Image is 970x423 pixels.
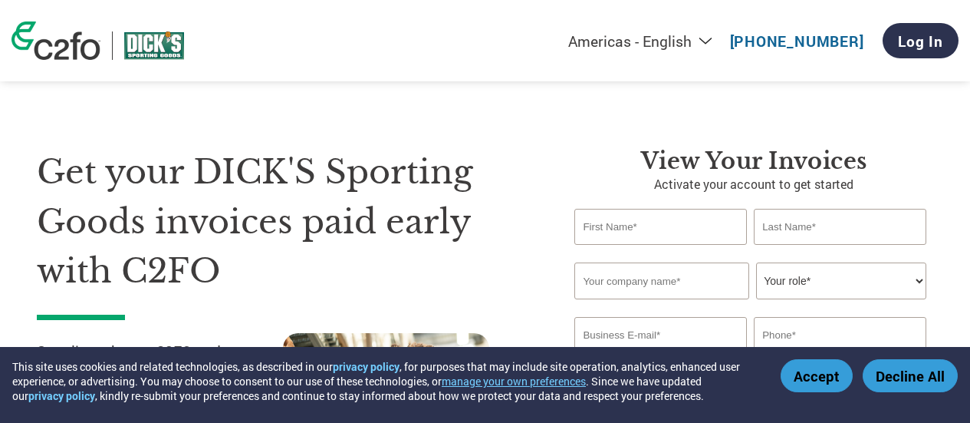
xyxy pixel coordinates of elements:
[863,359,958,392] button: Decline All
[124,31,184,60] img: DICK'S Sporting Goods
[574,147,933,175] h3: View Your Invoices
[333,359,400,374] a: privacy policy
[574,246,746,256] div: Invalid first name or first name is too long
[37,147,528,296] h1: Get your DICK'S Sporting Goods invoices paid early with C2FO
[12,21,100,60] img: c2fo logo
[574,209,746,245] input: First Name*
[756,263,926,299] select: Title/Role
[781,359,853,392] button: Accept
[754,317,926,353] input: Phone*
[574,175,933,193] p: Activate your account to get started
[28,388,95,403] a: privacy policy
[754,209,926,245] input: Last Name*
[574,263,748,299] input: Your company name*
[574,317,746,353] input: Invalid Email format
[754,246,926,256] div: Invalid last name or last name is too long
[883,23,958,58] a: Log In
[730,31,864,51] a: [PHONE_NUMBER]
[574,301,926,311] div: Invalid company name or company name is too long
[12,359,758,403] div: This site uses cookies and related technologies, as described in our , for purposes that may incl...
[442,374,586,388] button: manage your own preferences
